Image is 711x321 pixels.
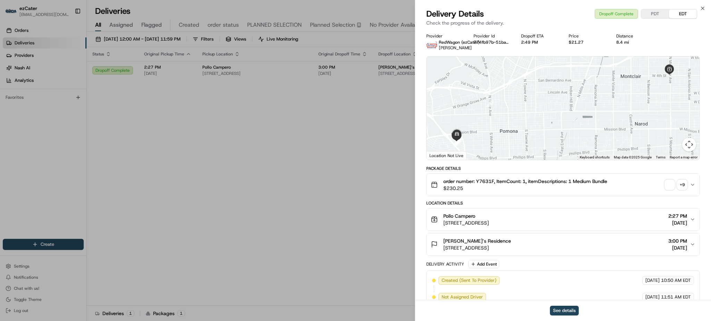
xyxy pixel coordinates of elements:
input: Clear [18,45,115,52]
button: Add Event [468,260,499,268]
span: 2:27 PM [668,212,687,219]
div: Delivery Activity [426,261,464,267]
div: We're available if you need us! [24,73,88,79]
span: $230.25 [443,185,607,192]
a: Powered byPylon [49,117,84,123]
button: EDT [669,9,697,18]
div: Location Not Live [427,151,467,160]
div: Package Details [426,166,700,171]
a: Open this area in Google Maps (opens a new window) [428,151,451,160]
div: Dropoff ETA [521,33,558,39]
span: Knowledge Base [14,101,53,107]
a: Report a map error [670,155,697,159]
div: 8.4 mi [616,40,653,45]
img: Nash [7,7,21,21]
button: See details [550,306,579,315]
a: 📗Knowledge Base [4,98,56,110]
div: Distance [616,33,653,39]
div: Location Details [426,200,700,206]
p: Welcome 👋 [7,28,126,39]
span: Not Assigned Driver [442,294,483,300]
div: 4 [454,138,462,146]
div: $21.27 [569,40,605,45]
span: Delivery Details [426,8,484,19]
img: time_to_eat_nevada_logo [426,40,437,51]
div: 5 [453,138,461,145]
a: Terms [656,155,666,159]
button: Keyboard shortcuts [580,155,610,160]
button: Pollo Campero[STREET_ADDRESS]2:27 PM[DATE] [427,208,700,231]
span: [PERSON_NAME]’s Residence [443,237,511,244]
button: 774fb97b-51ba-18e0-ff46-3df89a61f724 [474,40,510,45]
span: [DATE] [645,294,660,300]
span: Created (Sent To Provider) [442,277,496,284]
span: Map data ©2025 Google [614,155,652,159]
span: RedWagon (ezCater) [439,40,480,45]
span: [PERSON_NAME] [439,45,472,51]
button: Start new chat [118,68,126,77]
span: API Documentation [66,101,111,107]
button: Map camera controls [682,138,696,151]
img: 1736555255976-a54dd68f-1ca7-489b-9aae-adbdc363a1c4 [7,66,19,79]
span: [STREET_ADDRESS] [443,219,489,226]
img: Google [428,151,451,160]
span: [DATE] [668,244,687,251]
div: 2 [506,78,513,85]
div: 3 [486,99,494,107]
span: Pylon [69,118,84,123]
div: 📗 [7,101,12,107]
button: order number: Y7631F, ItemCount: 1, itemDescriptions: 1 Medium Bundle$230.25+9 [427,174,700,196]
span: [DATE] [645,277,660,284]
span: [STREET_ADDRESS] [443,244,511,251]
button: [PERSON_NAME]’s Residence[STREET_ADDRESS]3:00 PM[DATE] [427,233,700,255]
div: + 9 [677,180,687,190]
div: Start new chat [24,66,114,73]
span: [DATE] [668,219,687,226]
div: 2:49 PM [521,40,558,45]
span: order number: Y7631F, ItemCount: 1, itemDescriptions: 1 Medium Bundle [443,178,607,185]
span: Pollo Campero [443,212,475,219]
span: 11:51 AM EDT [661,294,691,300]
div: Provider Id [474,33,510,39]
button: PDT [641,9,669,18]
div: Price [569,33,605,39]
div: 💻 [59,101,64,107]
p: Check the progress of the delivery. [426,19,700,26]
span: 10:50 AM EDT [661,277,691,284]
div: Provider [426,33,463,39]
button: +9 [665,180,687,190]
a: 💻API Documentation [56,98,114,110]
span: 3:00 PM [668,237,687,244]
